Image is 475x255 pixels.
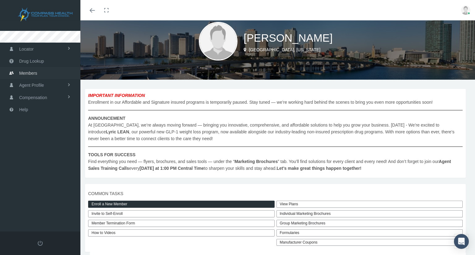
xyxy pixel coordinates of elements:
[140,166,204,171] b: [DATE] at 1:00 PM Central Time
[88,159,451,171] b: Agent Sales Training Calls
[199,22,237,61] img: user-placeholder.jpg
[19,79,44,91] span: Agent Profile
[88,229,275,236] a: How to Videos
[19,67,37,79] span: Members
[461,6,470,15] img: user-placeholder.jpg
[276,229,463,236] div: Formularies
[19,104,28,115] span: Help
[88,92,463,172] span: Enrollment in our Affordable and Signature insured programs is temporarily paused. Stay tuned — w...
[234,159,278,164] b: Marketing Brochures
[244,32,333,44] span: [PERSON_NAME]
[88,210,275,217] a: Invite to Self-Enroll
[276,220,463,227] div: Group Marketing Brochures
[88,201,275,208] a: Enroll a New Member
[88,93,145,98] b: IMPORTANT INFORMATION
[8,7,82,22] img: COMPASS HEALTH, INC
[276,201,463,208] a: View Plans
[277,166,362,171] b: Let’s make great things happen together!
[88,152,135,157] b: TOOLS FOR SUCCESS
[106,129,129,134] b: Lyric LEAN
[19,43,34,55] span: Locator
[19,55,44,67] span: Drug Lookup
[88,116,126,121] b: ANNOUNCEMENT
[19,92,47,103] span: Compensation
[88,190,463,197] span: COMMON TASKS
[276,210,463,217] div: Individual Marketing Brochures
[249,47,321,52] span: [GEOGRAPHIC_DATA], [US_STATE]
[454,234,469,249] div: Open Intercom Messenger
[276,239,463,246] a: Manufacturer Coupons
[88,220,275,227] a: Member Termination Form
